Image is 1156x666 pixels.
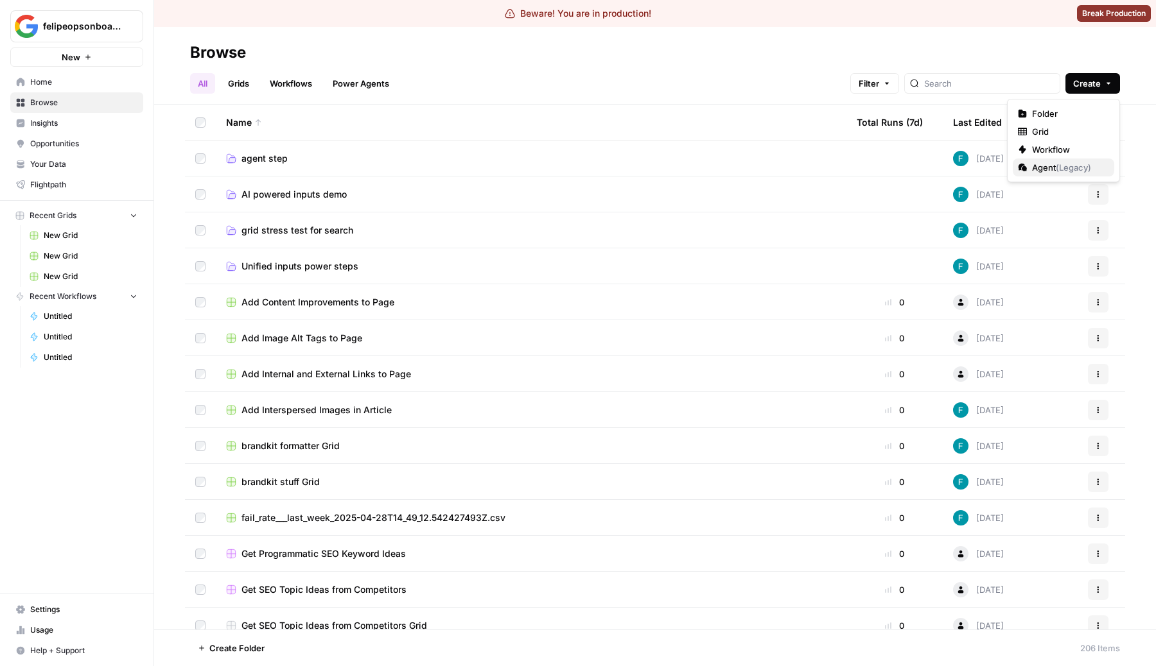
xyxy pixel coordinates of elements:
div: [DATE] [953,151,1004,166]
a: Get Programmatic SEO Keyword Ideas [226,547,836,560]
a: Add Content Improvements to Page [226,296,836,309]
span: Break Production [1082,8,1146,19]
img: 3qwd99qm5jrkms79koxglshcff0m [953,187,968,202]
a: Power Agents [325,73,397,94]
div: [DATE] [953,438,1004,454]
span: Filter [859,77,879,90]
span: felipeopsonboarding [43,20,121,33]
span: Unified inputs power steps [241,260,358,273]
span: agent step [241,152,288,165]
div: 0 [857,332,933,345]
div: 0 [857,475,933,488]
div: 0 [857,296,933,309]
span: Add Image Alt Tags to Page [241,332,362,345]
span: brandkit stuff Grid [241,475,320,488]
a: Usage [10,620,143,640]
img: 3qwd99qm5jrkms79koxglshcff0m [953,474,968,490]
img: 3qwd99qm5jrkms79koxglshcff0m [953,402,968,418]
div: [DATE] [953,259,1004,274]
img: 3qwd99qm5jrkms79koxglshcff0m [953,151,968,166]
a: Add Image Alt Tags to Page [226,332,836,345]
a: New Grid [24,225,143,246]
button: Recent Workflows [10,287,143,306]
span: Get SEO Topic Ideas from Competitors Grid [241,619,427,632]
div: [DATE] [953,187,1004,202]
div: [DATE] [953,582,1004,597]
img: 3qwd99qm5jrkms79koxglshcff0m [953,510,968,525]
span: Workflow [1032,143,1104,156]
span: New Grid [44,230,137,241]
span: Recent Grids [30,210,76,221]
span: Agent [1032,161,1104,174]
span: Add Content Improvements to Page [241,296,394,309]
a: brandkit formatter Grid [226,440,836,452]
div: 0 [857,440,933,452]
button: Break Production [1077,5,1151,22]
button: New [10,47,143,67]
a: Untitled [24,347,143,368]
div: Browse [190,42,246,63]
div: [DATE] [953,330,1004,346]
a: Unified inputs power steps [226,260,836,273]
div: 0 [857,583,933,596]
span: Settings [30,604,137,615]
span: Help + Support [30,645,137,656]
span: Usage [30,624,137,636]
div: Name [226,105,836,140]
span: Untitled [44,331,137,343]
div: [DATE] [953,546,1004,561]
a: agent step [226,152,836,165]
span: Add Internal and External Links to Page [241,368,411,380]
a: New Grid [24,266,143,287]
span: AI powered inputs demo [241,188,347,201]
a: Flightpath [10,175,143,195]
span: ( Legacy ) [1056,162,1091,173]
button: Workspace: felipeopsonboarding [10,10,143,42]
img: 3qwd99qm5jrkms79koxglshcff0m [953,223,968,238]
a: AI powered inputs demo [226,188,836,201]
a: Get SEO Topic Ideas from Competitors [226,583,836,596]
a: Settings [10,599,143,620]
a: Insights [10,113,143,133]
div: Beware! You are in production! [505,7,651,20]
span: Recent Workflows [30,291,96,302]
div: [DATE] [953,402,1004,418]
div: [DATE] [953,618,1004,633]
span: Add Interspersed Images in Article [241,404,392,416]
a: New Grid [24,246,143,266]
span: Get SEO Topic Ideas from Competitors [241,583,407,596]
span: Grid [1032,125,1104,138]
a: Untitled [24,306,143,327]
span: Folder [1032,107,1104,120]
span: New Grid [44,250,137,262]
a: Get SEO Topic Ideas from Competitors Grid [226,619,836,632]
a: All [190,73,215,94]
button: Filter [850,73,899,94]
div: [DATE] [953,510,1004,525]
span: Flightpath [30,179,137,191]
a: Grids [220,73,257,94]
div: 0 [857,511,933,524]
button: Create [1065,73,1120,94]
span: grid stress test for search [241,224,353,237]
div: 206 Items [1080,642,1120,654]
img: felipeopsonboarding Logo [15,15,38,38]
span: Untitled [44,311,137,322]
div: Total Runs (7d) [857,105,923,140]
span: Browse [30,97,137,108]
span: Home [30,76,137,88]
a: Home [10,72,143,92]
a: Add Internal and External Links to Page [226,368,836,380]
div: 0 [857,547,933,560]
div: 0 [857,619,933,632]
div: 0 [857,368,933,380]
button: Help + Support [10,640,143,661]
div: [DATE] [953,366,1004,382]
button: Recent Grids [10,206,143,225]
span: Get Programmatic SEO Keyword Ideas [241,547,406,560]
span: New [62,51,80,64]
button: Create Folder [190,638,272,658]
div: Last Edited [953,105,1002,140]
span: Your Data [30,158,137,170]
a: Workflows [262,73,320,94]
